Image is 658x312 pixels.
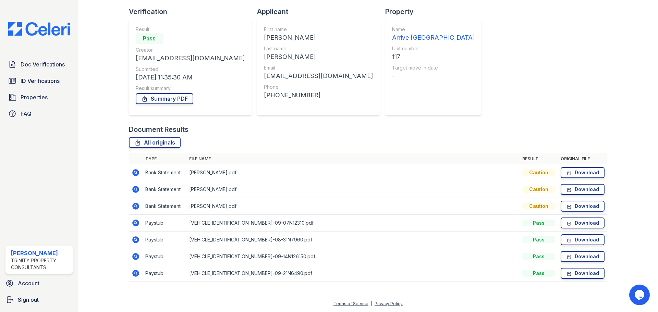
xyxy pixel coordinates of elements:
a: Download [561,251,605,262]
td: [PERSON_NAME].pdf [186,181,520,198]
td: [PERSON_NAME].pdf [186,198,520,215]
div: Caution [522,169,555,176]
div: Property [385,7,487,16]
a: Privacy Policy [375,301,403,306]
td: Paystub [143,215,186,232]
div: [PERSON_NAME] [264,52,373,62]
span: ID Verifications [21,77,60,85]
th: Result [520,153,558,164]
div: Document Results [129,125,188,134]
div: Pass [522,220,555,226]
div: - [392,71,475,81]
div: [EMAIL_ADDRESS][DOMAIN_NAME] [264,71,373,81]
td: Paystub [143,248,186,265]
th: File name [186,153,520,164]
div: Result summary [136,85,245,92]
div: Pass [136,33,163,44]
a: All originals [129,137,181,148]
td: [VEHICLE_IDENTIFICATION_NUMBER]-09-14N126150.pdf [186,248,520,265]
div: 117 [392,52,475,62]
td: [VEHICLE_IDENTIFICATION_NUMBER]-09-07N12310.pdf [186,215,520,232]
div: [EMAIL_ADDRESS][DOMAIN_NAME] [136,53,245,63]
a: Download [561,167,605,178]
a: Download [561,184,605,195]
div: Last name [264,45,373,52]
span: Account [18,279,39,287]
div: [PERSON_NAME] [11,249,70,257]
div: Creator [136,47,245,53]
div: | [371,301,372,306]
td: Paystub [143,232,186,248]
a: Download [561,268,605,279]
div: Target move in date [392,64,475,71]
a: Doc Verifications [5,58,73,71]
a: Summary PDF [136,93,193,104]
div: Pass [522,270,555,277]
a: ID Verifications [5,74,73,88]
td: Bank Statement [143,164,186,181]
div: Email [264,64,373,71]
div: Arrive [GEOGRAPHIC_DATA] [392,33,475,42]
td: [PERSON_NAME].pdf [186,164,520,181]
th: Type [143,153,186,164]
a: FAQ [5,107,73,121]
span: Properties [21,93,48,101]
div: [DATE] 11:35:30 AM [136,73,245,82]
td: [VEHICLE_IDENTIFICATION_NUMBER]-08-31N7960.pdf [186,232,520,248]
a: Download [561,217,605,228]
div: Applicant [257,7,385,16]
span: FAQ [21,110,32,118]
a: Name Arrive [GEOGRAPHIC_DATA] [392,26,475,42]
div: Caution [522,186,555,193]
div: Verification [129,7,257,16]
span: Sign out [18,296,39,304]
span: Doc Verifications [21,60,65,68]
div: [PERSON_NAME] [264,33,373,42]
div: Pass [522,236,555,243]
td: Paystub [143,265,186,282]
a: Sign out [3,293,75,307]
td: Bank Statement [143,181,186,198]
a: Download [561,201,605,212]
div: Name [392,26,475,33]
div: Submitted [136,66,245,73]
td: Bank Statement [143,198,186,215]
div: First name [264,26,373,33]
div: Caution [522,203,555,210]
iframe: chat widget [629,285,651,305]
div: [PHONE_NUMBER] [264,90,373,100]
a: Properties [5,90,73,104]
div: Phone [264,84,373,90]
td: [VEHICLE_IDENTIFICATION_NUMBER]-09-21N6490.pdf [186,265,520,282]
div: Result [136,26,245,33]
div: Trinity Property Consultants [11,257,70,271]
th: Original file [558,153,607,164]
a: Account [3,276,75,290]
img: CE_Logo_Blue-a8612792a0a2168367f1c8372b55b34899dd931a85d93a1a3d3e32e68fde9ad4.png [3,22,75,36]
div: Unit number [392,45,475,52]
div: Pass [522,253,555,260]
a: Download [561,234,605,245]
a: Terms of Service [333,301,368,306]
